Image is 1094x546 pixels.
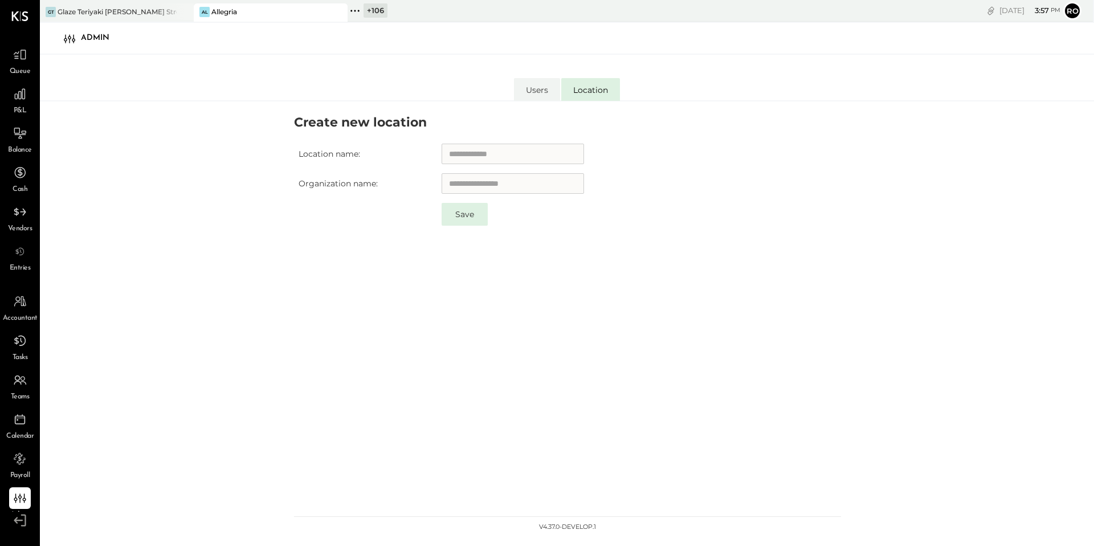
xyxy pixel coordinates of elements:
span: P&L [14,106,27,116]
button: Save [442,203,488,226]
div: Admin [81,29,121,47]
span: Teams [11,392,30,402]
span: Cash [13,185,27,195]
div: Allegria [211,7,237,17]
span: Balance [8,145,32,156]
span: Accountant [3,313,38,324]
h4: Create new location [294,113,841,132]
span: Calendar [6,431,34,442]
a: Admin [1,487,39,520]
div: + 106 [364,3,387,18]
span: Entries [10,263,31,274]
div: [DATE] [999,5,1060,16]
span: Tasks [13,353,28,363]
a: Vendors [1,201,39,234]
div: Al [199,7,210,17]
a: Teams [1,369,39,402]
a: Accountant [1,291,39,324]
a: Cash [1,162,39,195]
a: Payroll [1,448,39,481]
span: Payroll [10,471,30,481]
span: Vendors [8,224,32,234]
label: Location name: [299,149,360,159]
span: Save [455,209,474,219]
div: copy link [985,5,997,17]
button: Ro [1063,2,1081,20]
div: GT [46,7,56,17]
a: Entries [1,241,39,274]
a: Calendar [1,409,39,442]
a: Balance [1,123,39,156]
span: Queue [10,67,31,77]
label: Organization name: [299,178,378,189]
a: Queue [1,44,39,77]
div: v 4.37.0-develop.1 [539,523,596,532]
a: Tasks [1,330,39,363]
li: Location [561,78,620,101]
span: Admin [10,510,30,520]
a: P&L [1,83,39,116]
li: Users [514,78,560,101]
div: Glaze Teriyaki [PERSON_NAME] Street - [PERSON_NAME] River [PERSON_NAME] LLC [58,7,177,17]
